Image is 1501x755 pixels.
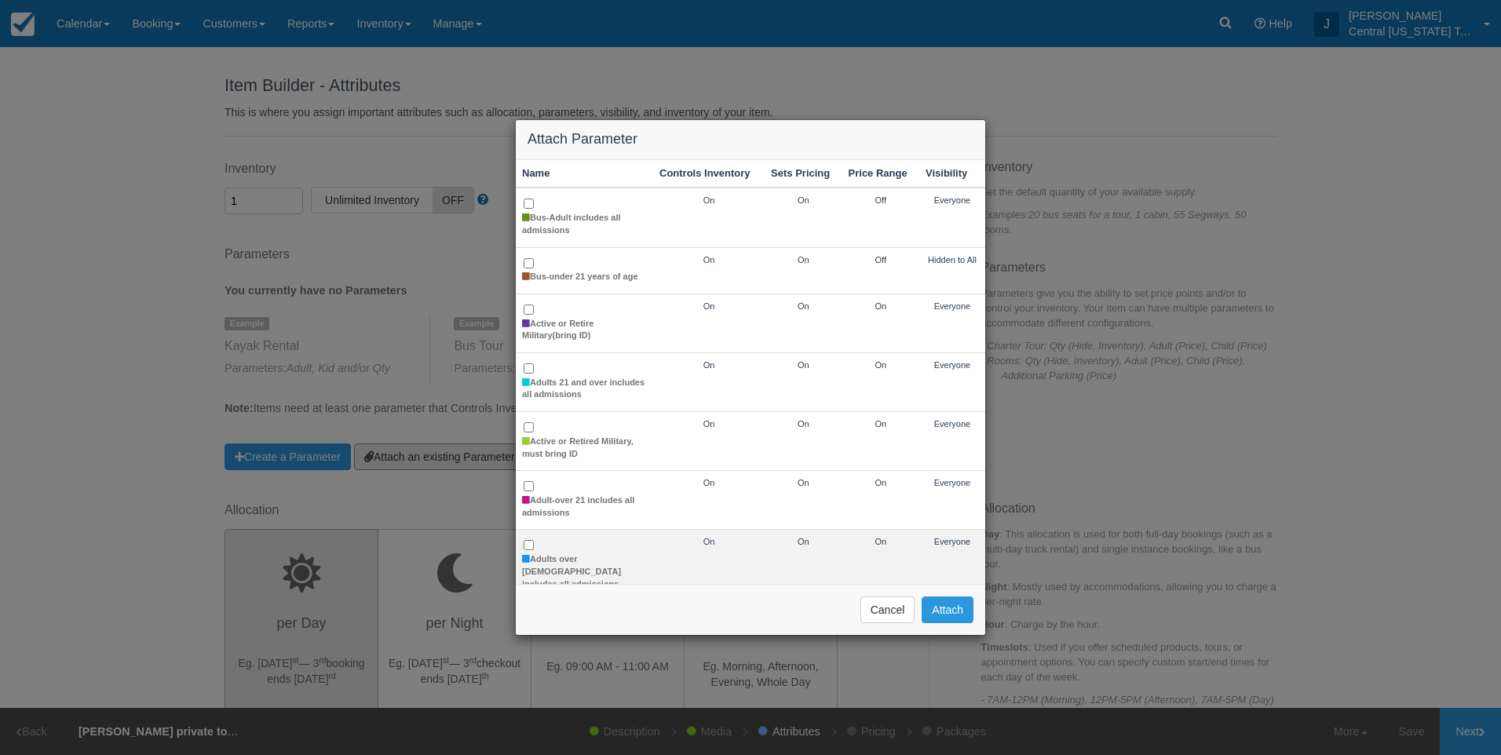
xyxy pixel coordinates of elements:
th: Controls Inventory [653,160,765,188]
label: Adults over [DEMOGRAPHIC_DATA] includes all admissions [522,553,647,590]
label: Active or Retire Military(bring ID) [522,318,647,342]
td: Everyone [919,353,985,412]
span: On [798,419,809,429]
span: Off [875,255,886,264]
span: On [875,537,886,546]
span: On [703,478,715,487]
span: On [798,255,809,264]
h4: Attach Parameter [528,132,973,148]
button: Cancel [860,596,915,623]
label: Active or Retired Military, must bring ID [522,436,647,460]
span: On [703,301,715,311]
td: Hidden to All [919,247,985,294]
td: Everyone [919,412,985,471]
span: On [798,360,809,370]
span: On [703,360,715,370]
td: Everyone [919,471,985,530]
label: Adult-over 21 includes all admissions [522,494,647,519]
span: On [703,195,715,205]
th: Name [516,160,653,188]
label: Bus-Adult includes all admissions [522,212,647,236]
span: On [875,360,886,370]
span: On [703,419,715,429]
span: On [703,255,715,264]
span: On [798,195,809,205]
span: On [875,478,886,487]
th: Sets Pricing [765,160,842,188]
span: On [875,301,886,311]
td: Everyone [919,530,985,601]
th: Visibility [919,160,985,188]
span: On [798,301,809,311]
button: Attach [922,596,973,623]
th: Price Range [842,160,919,188]
span: On [703,537,715,546]
span: On [875,419,886,429]
td: Everyone [919,294,985,352]
label: Adults 21 and over includes all admissions [522,377,647,401]
span: On [798,537,809,546]
label: Bus-under 21 years of age [522,271,638,283]
span: Off [875,195,886,205]
td: Everyone [919,188,985,247]
span: On [798,478,809,487]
